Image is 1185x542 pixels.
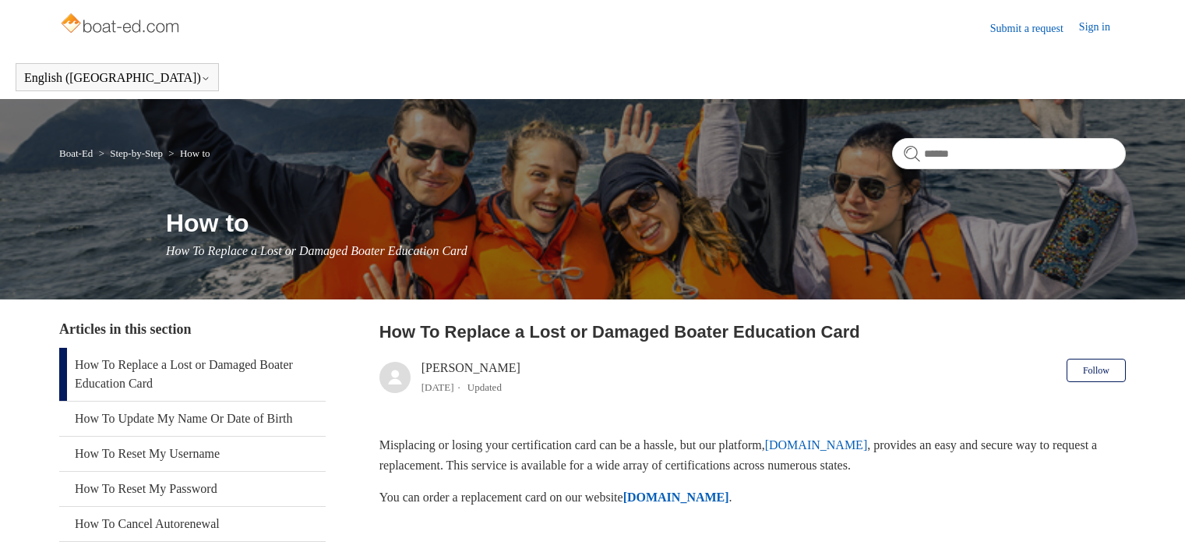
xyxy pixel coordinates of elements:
a: How To Replace a Lost or Damaged Boater Education Card [59,348,326,401]
a: How To Reset My Username [59,437,326,471]
a: Boat-Ed [59,147,93,159]
button: Follow Article [1067,359,1126,382]
img: Boat-Ed Help Center home page [59,9,183,41]
div: Live chat [1133,490,1173,530]
a: [DOMAIN_NAME] [765,438,868,452]
a: Step-by-Step [110,147,163,159]
a: [DOMAIN_NAME] [623,491,729,504]
li: Step-by-Step [96,147,166,159]
li: How to [165,147,210,159]
p: Misplacing or losing your certification card can be a hassle, but our platform, , provides an eas... [379,435,1126,475]
span: Articles in this section [59,321,191,337]
li: Updated [467,381,502,393]
input: Search [892,138,1126,169]
li: Boat-Ed [59,147,96,159]
time: 04/08/2025, 12:48 [421,381,454,393]
span: You can order a replacement card on our website [379,491,623,504]
a: Sign in [1079,19,1126,37]
a: Submit a request [990,20,1079,37]
span: How To Replace a Lost or Damaged Boater Education Card [166,244,467,257]
a: How To Reset My Password [59,472,326,506]
a: How To Cancel Autorenewal [59,507,326,541]
button: English ([GEOGRAPHIC_DATA]) [24,71,210,85]
span: . [729,491,732,504]
div: [PERSON_NAME] [421,359,520,396]
h1: How to [166,204,1126,242]
h2: How To Replace a Lost or Damaged Boater Education Card [379,319,1126,345]
a: How to [180,147,210,159]
a: How To Update My Name Or Date of Birth [59,402,326,436]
